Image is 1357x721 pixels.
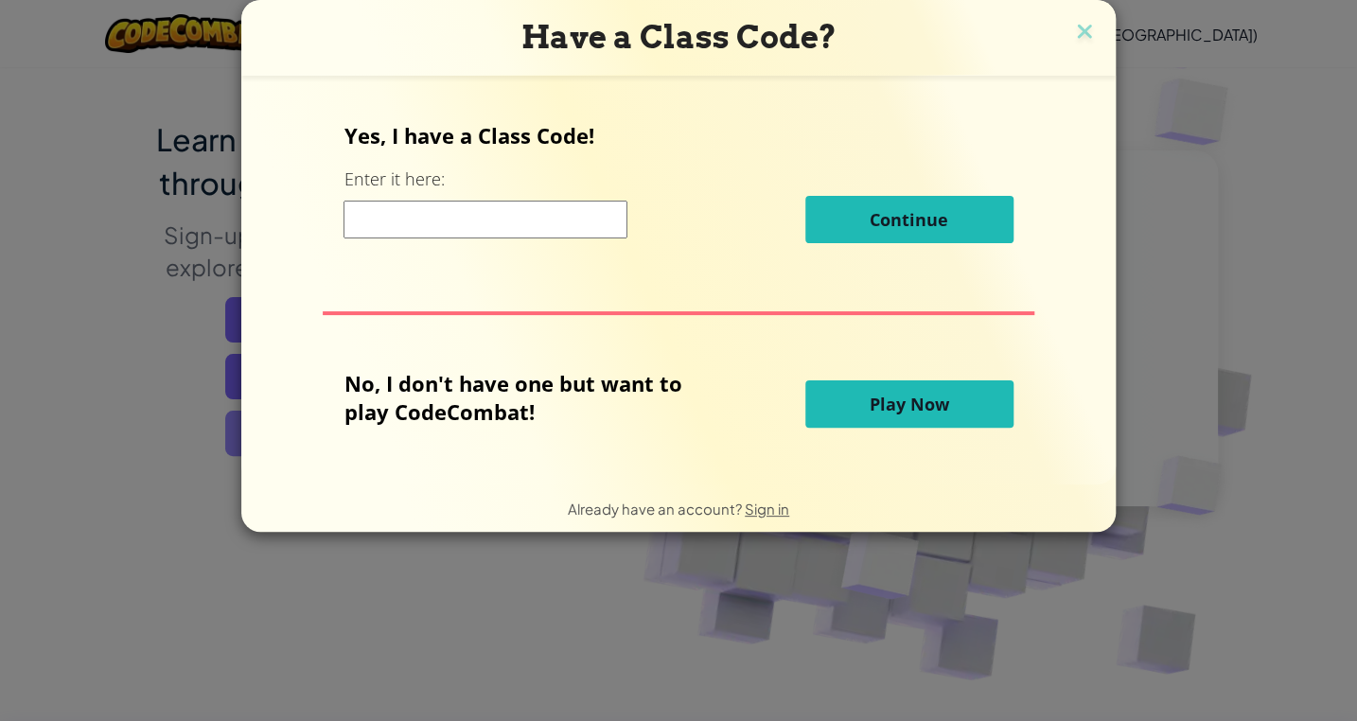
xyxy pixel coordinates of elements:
[870,393,949,415] span: Play Now
[344,369,710,426] p: No, I don't have one but want to play CodeCombat!
[870,208,948,231] span: Continue
[568,500,745,518] span: Already have an account?
[521,18,837,56] span: Have a Class Code?
[805,380,1013,428] button: Play Now
[745,500,789,518] a: Sign in
[805,196,1013,243] button: Continue
[344,167,444,191] label: Enter it here:
[1072,19,1097,47] img: close icon
[344,121,1013,149] p: Yes, I have a Class Code!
